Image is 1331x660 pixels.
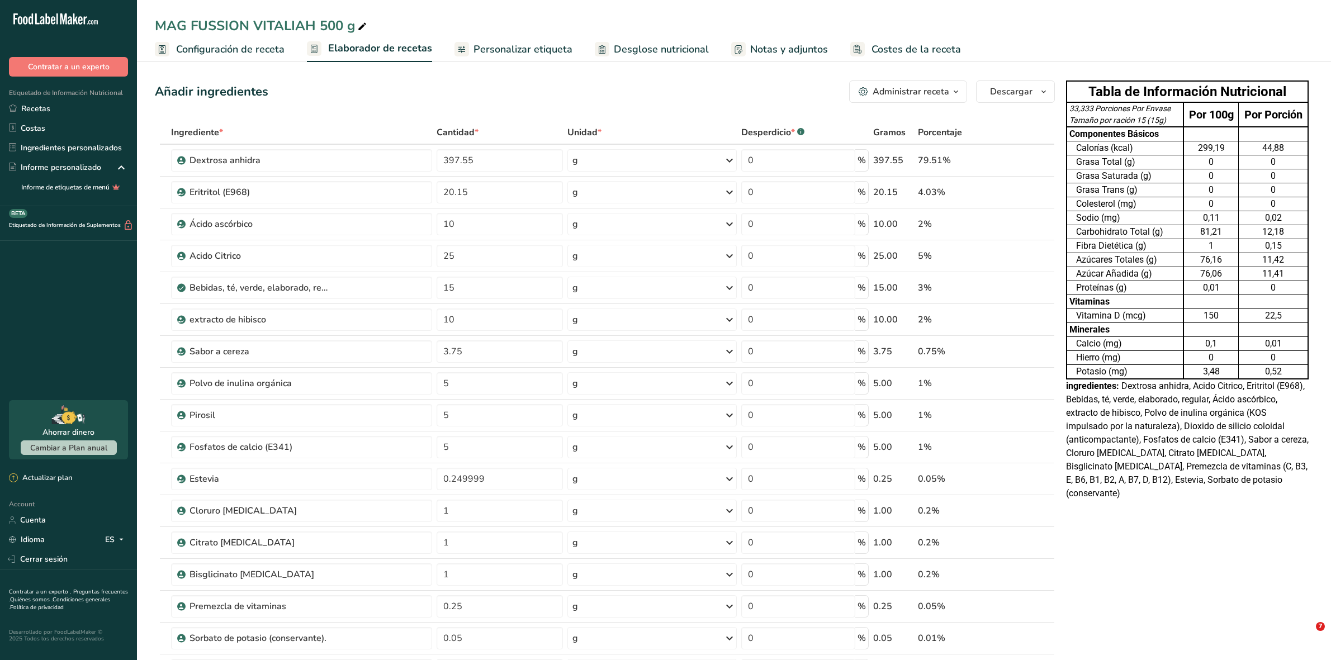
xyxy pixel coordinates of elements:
a: Preguntas frecuentes . [9,588,128,604]
div: 81,21 [1186,225,1236,239]
div: 5.00 [873,440,913,454]
div: 33,333 Porciones Por Envase [1069,103,1181,115]
div: 3% [918,281,1002,295]
div: g [572,536,578,549]
span: Desglose nutricional [614,42,709,57]
div: Acido Citrico [190,249,329,263]
div: 76,06 [1186,267,1236,281]
div: 0 [1186,197,1236,211]
div: 22,5 [1241,309,1305,322]
div: Polvo de inulina orgánica [190,377,329,390]
div: g [572,631,578,645]
div: Administrar receta [873,85,949,98]
div: g [572,377,578,390]
a: Condiciones generales . [9,596,110,611]
div: g [572,186,578,199]
a: Contratar a un experto . [9,588,71,596]
a: Costes de la receta [850,37,961,62]
div: Fosfatos de calcio (E341) [190,440,329,454]
div: Actualizar plan [9,473,72,484]
div: 20.15 [873,186,913,199]
div: 5% [918,249,1002,263]
div: 0 [1186,155,1236,169]
a: Elaborador de recetas [307,36,432,63]
div: Añadir ingredientes [155,83,268,101]
div: 0.2% [918,504,1002,517]
td: Minerales [1067,323,1183,337]
div: BETA [9,209,27,218]
div: Bisglicinato [MEDICAL_DATA] [190,568,329,581]
div: Sabor a cereza [190,345,329,358]
td: Hierro (mg) [1067,351,1183,365]
div: 0 [1241,183,1305,197]
th: Tabla de Información Nutricional [1067,81,1308,102]
div: g [572,217,578,231]
td: Carbohidrato Total (g) [1067,225,1183,239]
div: Dextrosa anhidra [190,154,329,167]
div: 0 [1241,169,1305,183]
div: 150 [1186,309,1236,322]
a: Idioma [9,530,45,549]
a: Configuración de receta [155,37,285,62]
div: 0 [1186,169,1236,183]
div: 1.00 [873,568,913,581]
div: Sorbato de potasio (conservante). [190,631,329,645]
span: Porcentaje [918,126,962,139]
div: 15.00 [873,281,913,295]
span: Notas y adjuntos [750,42,828,57]
div: 12,18 [1241,225,1305,239]
div: Desperdicio [741,126,804,139]
div: 0,1 [1186,337,1236,350]
div: 79.51% [918,154,1002,167]
div: 0.25 [873,472,913,486]
td: Azúcares Totales (g) [1067,253,1183,267]
div: g [572,600,578,613]
div: g [572,154,578,167]
td: Calcio (mg) [1067,337,1183,351]
span: 7 [1316,622,1325,631]
div: 1 [1186,239,1236,253]
div: g [572,409,578,422]
div: MAG FUSSION VITALIAH 500 g [155,16,369,36]
div: 1% [918,409,1002,422]
span: Cantidad [437,126,479,139]
div: 11,41 [1241,267,1305,281]
a: Notas y adjuntos [731,37,828,62]
span: Dextrosa anhidra, Acido Citrico, Eritritol (E968), Bebidas, té, verde, elaborado, regular, Ácido ... [1066,381,1309,498]
div: 1.00 [873,504,913,517]
td: Fibra Dietética (g) [1067,239,1183,253]
div: g [572,281,578,295]
div: 0.05% [918,600,1002,613]
div: Eritritol (E968) [190,186,329,199]
td: Proteínas (g) [1067,281,1183,295]
td: Grasa Trans (g) [1067,183,1183,197]
div: 299,19 [1186,141,1236,155]
div: Desarrollado por FoodLabelMaker © 2025 Todos los derechos reservados [9,629,128,642]
div: g [572,504,578,517]
div: 0 [1241,351,1305,364]
div: 0 [1241,197,1305,211]
span: Personalizar etiqueta [473,42,572,57]
td: Potasio (mg) [1067,365,1183,379]
div: g [572,440,578,454]
div: 11,42 [1241,253,1305,267]
div: 0,02 [1241,211,1305,225]
div: 0.05% [918,472,1002,486]
button: Descargar [976,80,1055,103]
div: 10.00 [873,313,913,326]
div: 1.00 [873,536,913,549]
span: Cambiar a Plan anual [30,443,107,453]
div: Citrato [MEDICAL_DATA] [190,536,329,549]
span: Ingrediente [171,126,223,139]
a: Quiénes somos . [10,596,53,604]
td: Vitamina D (mcg) [1067,309,1183,323]
div: 10.00 [873,217,913,231]
a: Política de privacidad [10,604,64,611]
div: extracto de hibisco [190,313,329,326]
span: ingredientes: [1066,381,1119,391]
div: Bebidas, té, verde, elaborado, regular [190,281,329,295]
div: 0.75% [918,345,1002,358]
div: 0.2% [918,536,1002,549]
td: Azúcar Añadida (g) [1067,267,1183,281]
button: Contratar a un experto [9,57,128,77]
